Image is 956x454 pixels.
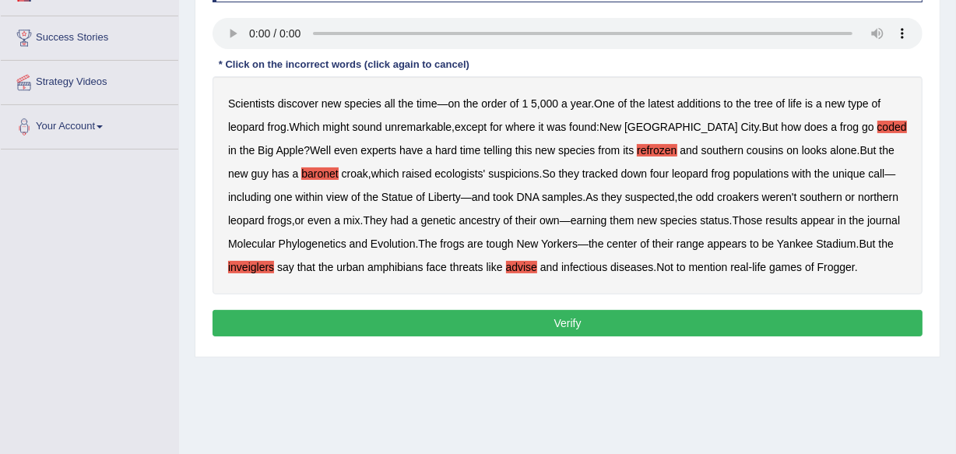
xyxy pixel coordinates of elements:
b: mix [343,214,360,227]
b: life [788,97,802,110]
b: coded [877,121,907,133]
a: Strategy Videos [1,61,178,100]
b: and [472,191,490,203]
b: 5 [531,97,537,110]
b: the [814,167,829,180]
b: are [467,238,483,250]
b: [GEOGRAPHIC_DATA] [624,121,738,133]
b: it [538,121,543,133]
b: But [860,144,877,157]
b: might [322,121,349,133]
b: leopard [672,167,708,180]
b: New [516,238,538,250]
b: this [515,144,532,157]
b: Phylogenetics [279,238,346,250]
b: view [326,191,348,203]
b: the [736,97,750,110]
b: a [293,167,299,180]
b: diseases [610,261,653,273]
b: baronet [301,167,338,180]
b: its [623,144,634,157]
b: telling [483,144,512,157]
b: center [606,238,637,250]
b: tough [487,238,514,250]
b: or [845,191,855,203]
b: Molecular [228,238,276,250]
b: Big [258,144,273,157]
b: suspicions [488,167,539,180]
b: leopard [228,214,265,227]
b: southern [701,144,743,157]
b: the [399,97,413,110]
b: refrozen [637,144,677,157]
button: Verify [213,310,923,336]
b: is [805,97,813,110]
b: But [762,121,779,133]
b: for [490,121,502,133]
b: Evolution [371,238,416,250]
b: Stadium [816,238,856,250]
b: tracked [582,167,618,180]
b: appears [708,238,747,250]
b: of [640,238,649,250]
b: leopard [228,121,265,133]
b: tree [754,97,773,110]
b: populations [733,167,789,180]
b: and [680,144,698,157]
b: go [862,121,874,133]
b: frog [268,121,286,133]
b: was [547,121,566,133]
b: looks [802,144,828,157]
b: inveiglers [228,261,274,273]
b: a [561,97,568,110]
b: discover [278,97,318,110]
b: raised [402,167,431,180]
b: to [724,97,733,110]
b: on [448,97,461,110]
b: the [589,238,603,250]
b: found [569,121,596,133]
b: suspected [625,191,675,203]
b: has [272,167,290,180]
b: frog [840,121,859,133]
b: appear [801,214,835,227]
b: species [344,97,381,110]
b: One [594,97,614,110]
b: Those [733,214,763,227]
b: of [872,97,881,110]
b: new [637,214,657,227]
b: except [455,121,487,133]
b: from [598,144,620,157]
b: time [416,97,437,110]
b: New [599,121,621,133]
b: Frogger [817,261,855,273]
b: species [660,214,697,227]
b: The [418,238,437,250]
b: northern [858,191,898,203]
b: So [543,167,556,180]
b: have [399,144,423,157]
b: they [559,167,579,180]
b: the [849,214,864,227]
b: urban [336,261,364,273]
b: Yorkers [541,238,578,250]
b: time [460,144,480,157]
b: to [750,238,759,250]
b: unique [832,167,865,180]
b: face [427,261,447,273]
b: year [571,97,591,110]
b: alone [830,144,856,157]
b: new [322,97,342,110]
b: one [274,191,292,203]
b: even [334,144,357,157]
b: 1 [522,97,528,110]
b: them [610,214,634,227]
b: latest [648,97,673,110]
b: new [825,97,845,110]
b: including [228,191,271,203]
b: a [426,144,432,157]
b: in [838,214,846,227]
div: — , . . , : . ? . , . — — . , , . — . . — . . - . [213,76,923,294]
b: the [878,238,893,250]
b: a [816,97,822,110]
